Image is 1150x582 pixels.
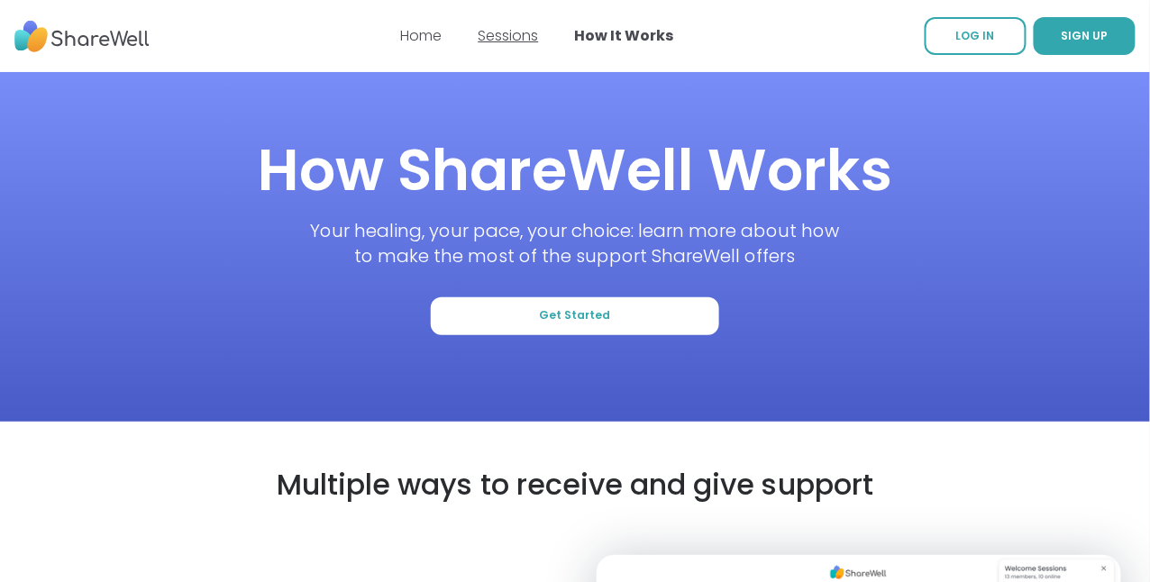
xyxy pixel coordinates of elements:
h2: Multiple ways to receive and give support [277,465,873,505]
a: How It Works [575,25,674,46]
button: SIGN UP [1034,17,1136,55]
p: Your healing, your pace, your choice: learn more about how to make the most of the support ShareW... [302,218,848,268]
span: Get Started [540,308,611,323]
span: SIGN UP [1062,28,1109,43]
span: LOG IN [956,28,995,43]
a: LOG IN [925,17,1027,55]
img: ShareWell Nav Logo [14,12,150,61]
button: Get Started [431,297,719,335]
a: Home [401,25,443,46]
h1: How ShareWell Works [258,130,892,211]
a: Sessions [479,25,539,46]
